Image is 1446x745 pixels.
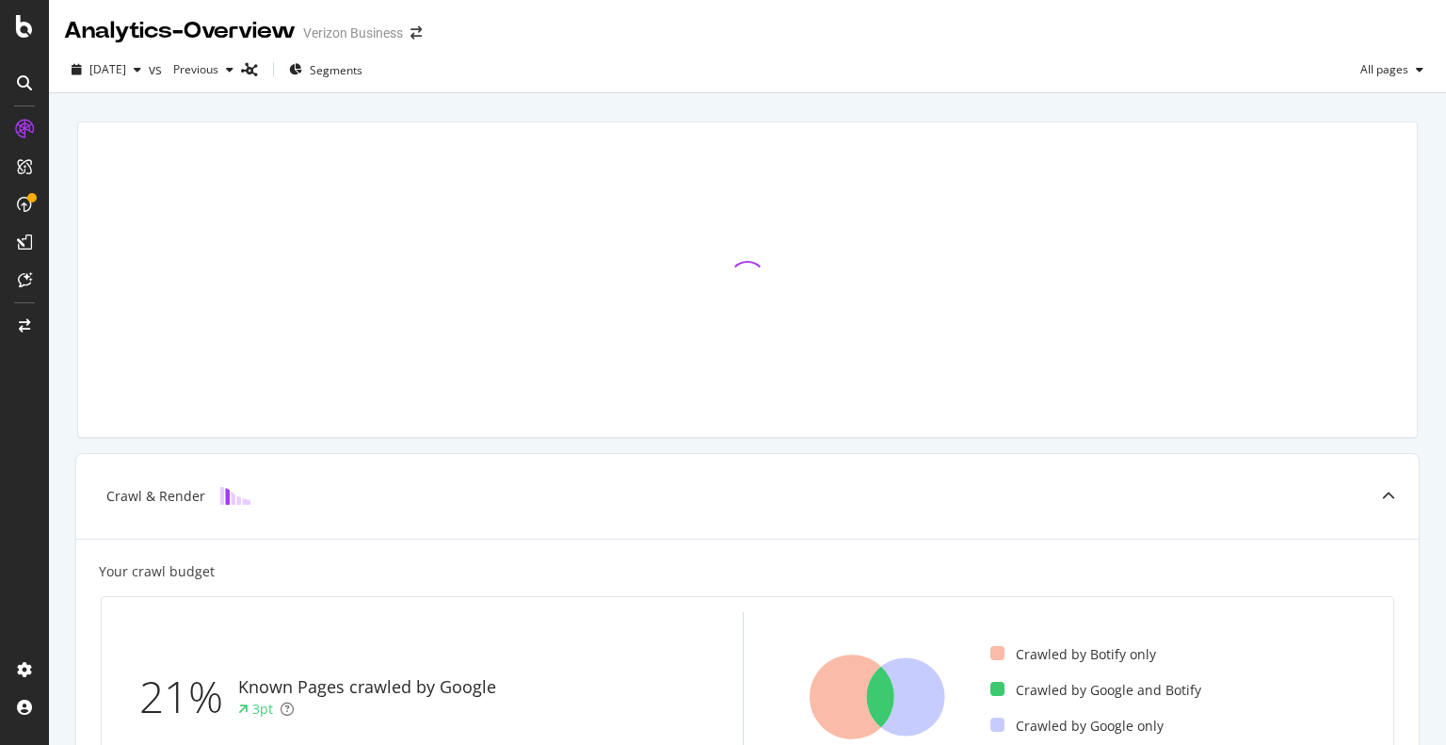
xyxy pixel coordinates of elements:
div: 21% [139,666,238,728]
div: 3pt [252,700,273,719]
span: 2025 Aug. 5th [89,61,126,77]
div: arrow-right-arrow-left [410,26,422,40]
div: Your crawl budget [99,562,215,581]
button: Segments [281,55,370,85]
div: Crawled by Botify only [990,645,1156,664]
div: Verizon Business [303,24,403,42]
span: All pages [1353,61,1408,77]
span: Previous [166,61,218,77]
button: All pages [1353,55,1431,85]
button: [DATE] [64,55,149,85]
div: Crawled by Google and Botify [990,681,1201,700]
div: Analytics - Overview [64,15,296,47]
button: Previous [166,55,241,85]
span: vs [149,60,166,79]
span: Segments [310,62,362,78]
img: block-icon [220,487,250,505]
div: Crawl & Render [106,487,205,506]
div: Crawled by Google only [990,717,1164,736]
div: Known Pages crawled by Google [238,675,496,700]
